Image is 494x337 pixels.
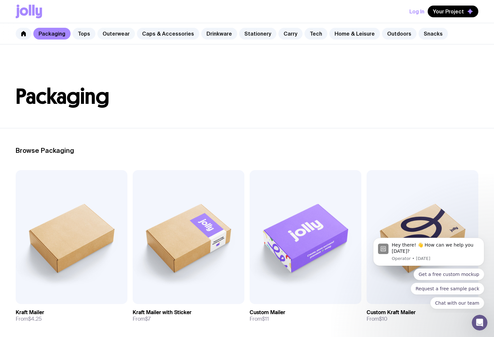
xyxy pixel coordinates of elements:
[16,147,478,154] h2: Browse Packaging
[250,316,269,322] span: From
[278,28,303,40] a: Carry
[367,304,478,328] a: Custom Kraft MailerFrom$10
[250,309,285,316] h3: Custom Mailer
[73,28,95,40] a: Tops
[433,8,464,15] span: Your Project
[137,28,199,40] a: Caps & Accessories
[28,315,42,322] span: $4.25
[262,315,269,322] span: $11
[367,316,387,322] span: From
[329,28,380,40] a: Home & Leisure
[16,316,42,322] span: From
[16,304,127,328] a: Kraft MailerFrom$4.25
[145,315,151,322] span: $7
[33,28,71,40] a: Packaging
[305,28,327,40] a: Tech
[363,232,494,313] iframe: Intercom notifications message
[133,309,191,316] h3: Kraft Mailer with Sticker
[239,28,276,40] a: Stationery
[472,315,487,330] iframe: Intercom live chat
[133,304,244,328] a: Kraft Mailer with StickerFrom$7
[201,28,237,40] a: Drinkware
[133,316,151,322] span: From
[419,28,448,40] a: Snacks
[382,28,417,40] a: Outdoors
[16,86,478,107] h1: Packaging
[97,28,135,40] a: Outerwear
[16,309,44,316] h3: Kraft Mailer
[428,6,478,17] button: Your Project
[409,6,424,17] button: Log In
[250,304,361,328] a: Custom MailerFrom$11
[379,315,387,322] span: $10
